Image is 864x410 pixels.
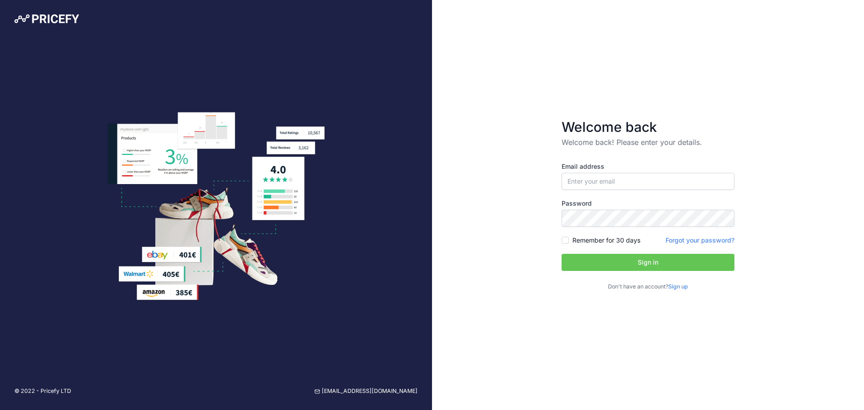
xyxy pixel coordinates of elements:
[666,236,734,244] a: Forgot your password?
[562,254,734,271] button: Sign in
[562,199,734,208] label: Password
[562,119,734,135] h3: Welcome back
[315,387,418,396] a: [EMAIL_ADDRESS][DOMAIN_NAME]
[14,14,79,23] img: Pricefy
[562,173,734,190] input: Enter your email
[562,137,734,148] p: Welcome back! Please enter your details.
[562,283,734,291] p: Don't have an account?
[14,387,71,396] p: © 2022 - Pricefy LTD
[572,236,640,245] label: Remember for 30 days
[668,283,688,290] a: Sign up
[562,162,734,171] label: Email address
